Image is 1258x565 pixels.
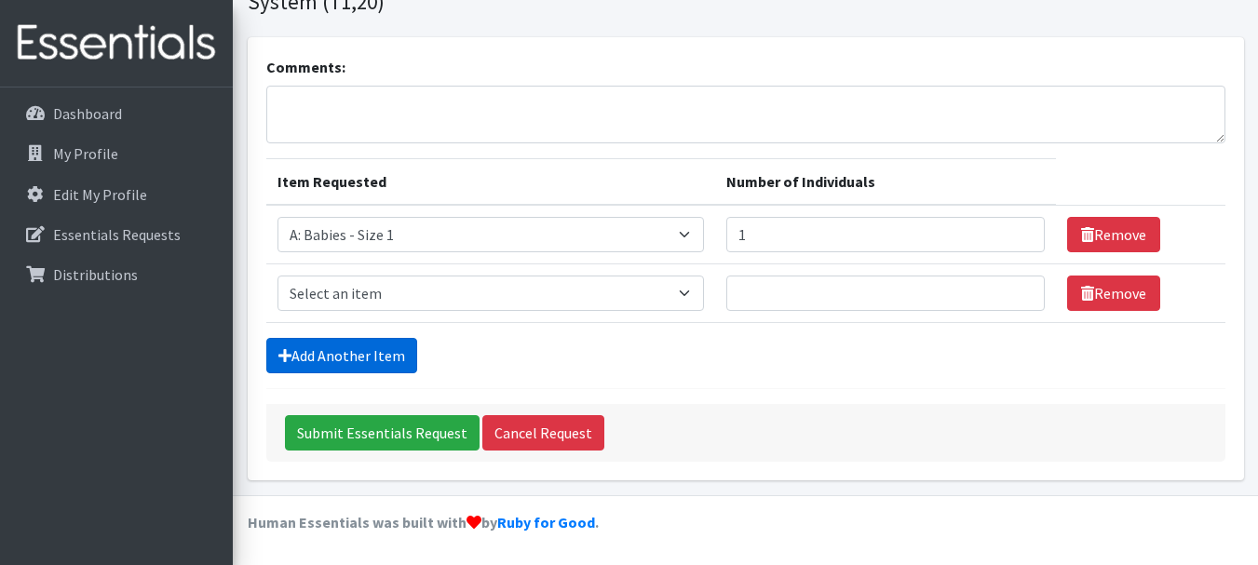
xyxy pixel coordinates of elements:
[53,144,118,163] p: My Profile
[53,185,147,204] p: Edit My Profile
[266,338,417,373] a: Add Another Item
[1067,217,1160,252] a: Remove
[7,12,225,74] img: HumanEssentials
[285,415,480,451] input: Submit Essentials Request
[497,513,595,531] a: Ruby for Good
[53,265,138,284] p: Distributions
[7,135,225,172] a: My Profile
[482,415,604,451] a: Cancel Request
[266,56,345,78] label: Comments:
[7,176,225,213] a: Edit My Profile
[7,216,225,253] a: Essentials Requests
[1067,276,1160,311] a: Remove
[7,256,225,293] a: Distributions
[53,225,181,244] p: Essentials Requests
[7,95,225,132] a: Dashboard
[266,159,715,206] th: Item Requested
[715,159,1057,206] th: Number of Individuals
[248,513,599,531] strong: Human Essentials was built with by .
[53,104,122,123] p: Dashboard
